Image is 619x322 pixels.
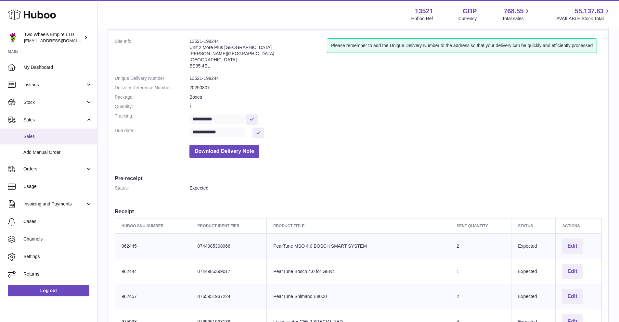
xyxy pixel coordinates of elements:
[556,218,602,233] th: Actions
[191,284,267,309] td: 0765951937224
[115,259,191,284] td: 962444
[23,236,92,242] span: Channels
[189,85,602,91] dd: 20250807
[191,233,267,259] td: 0744985398966
[115,75,189,81] dt: Unique Delivery Number:
[562,239,582,254] button: Edit
[23,149,92,155] span: Add Manual Order
[115,185,189,191] dt: Status:
[450,284,511,309] td: 2
[575,7,604,16] span: 55,137.63
[23,201,85,207] span: Invoicing and Payments
[191,259,267,284] td: 0744985399017
[504,7,523,16] span: 768.55
[189,104,602,110] dd: 1
[267,218,450,233] th: Product title
[115,113,189,124] dt: Tracking:
[115,128,189,138] dt: Due date:
[189,185,602,191] dd: Expected
[511,259,556,284] td: Expected
[8,33,18,43] img: justas@twowheelsempire.com
[556,16,611,22] span: AVAILABLE Stock Total
[267,259,450,284] td: PearTune Bosch 4.0 for GEN4
[267,284,450,309] td: PearTune Shimano E8000
[115,175,602,182] h3: Pre-receipt
[189,145,259,158] button: Download Delivery Note
[450,218,511,233] th: Sent Quantity
[511,233,556,259] td: Expected
[463,7,477,16] strong: GBP
[115,208,602,215] h3: Receipt
[23,218,92,225] span: Cases
[115,104,189,110] dt: Quantity:
[189,75,602,81] dd: 13521-199244
[189,38,327,72] address: 13521-199244 Unit 2 More Plus [GEOGRAPHIC_DATA] [PERSON_NAME][GEOGRAPHIC_DATA] [GEOGRAPHIC_DATA] ...
[115,38,189,72] dt: Site Info:
[23,117,85,123] span: Sales
[23,183,92,190] span: Usage
[556,7,611,22] a: 55,137.63 AVAILABLE Stock Total
[115,284,191,309] td: 962457
[411,16,433,22] div: Huboo Ref
[267,233,450,259] td: PearTune MSO 4.0 BOSCH SMART SYSTEM
[8,285,89,296] a: Log out
[458,16,477,22] div: Currency
[23,133,92,140] span: Sales
[23,254,92,260] span: Settings
[24,38,96,43] span: [EMAIL_ADDRESS][DOMAIN_NAME]
[115,233,191,259] td: 962445
[562,264,582,279] button: Edit
[23,82,85,88] span: Listings
[502,16,531,22] span: Total sales
[327,38,597,53] div: Please remember to add the Unique Delivery Number to the address so that your delivery can be qui...
[502,7,531,22] a: 768.55 Total sales
[450,233,511,259] td: 2
[24,31,83,44] div: Two Wheels Empire LTD
[23,64,92,70] span: My Dashboard
[23,271,92,277] span: Returns
[511,284,556,309] td: Expected
[23,166,85,172] span: Orders
[189,94,602,100] dd: Boxes
[511,218,556,233] th: Status
[415,7,433,16] strong: 13521
[115,218,191,233] th: Huboo SKU Number
[191,218,267,233] th: Product Identifier
[450,259,511,284] td: 1
[23,99,85,105] span: Stock
[115,85,189,91] dt: Delivery Reference Number:
[115,94,189,100] dt: Package:
[562,289,582,304] button: Edit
